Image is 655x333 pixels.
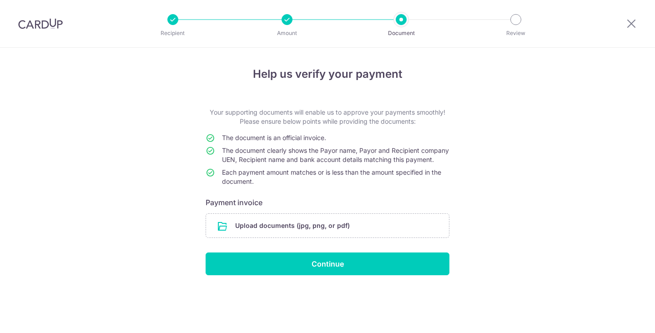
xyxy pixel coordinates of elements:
[206,252,449,275] input: Continue
[222,134,326,141] span: The document is an official invoice.
[206,213,449,238] div: Upload documents (jpg, png, or pdf)
[596,306,646,328] iframe: Opens a widget where you can find more information
[206,197,449,208] h6: Payment invoice
[139,29,207,38] p: Recipient
[222,168,441,185] span: Each payment amount matches or is less than the amount specified in the document.
[253,29,321,38] p: Amount
[206,108,449,126] p: Your supporting documents will enable us to approve your payments smoothly! Please ensure below p...
[482,29,549,38] p: Review
[206,66,449,82] h4: Help us verify your payment
[222,146,449,163] span: The document clearly shows the Payor name, Payor and Recipient company UEN, Recipient name and ba...
[18,18,63,29] img: CardUp
[368,29,435,38] p: Document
